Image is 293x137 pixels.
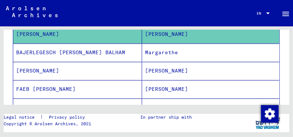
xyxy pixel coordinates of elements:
[257,11,261,16] mat-select-trigger: EN
[142,25,279,43] mat-cell: [PERSON_NAME]
[6,6,58,17] img: Arolsen_neg.svg
[4,114,40,121] a: Legal notice
[261,105,279,123] img: Zustimmung ändern
[142,44,279,62] mat-cell: Margarethe
[43,114,94,121] a: Privacy policy
[4,121,94,127] p: Copyright © Arolsen Archives, 2021
[140,114,192,121] p: In partner ship with
[13,44,142,62] mat-cell: BAJERLEGESCH [PERSON_NAME] BALHAM
[13,80,142,98] mat-cell: FAEB [PERSON_NAME]
[281,10,290,18] mat-icon: Side nav toggle icon
[142,99,279,116] mat-cell: [PERSON_NAME]
[278,6,293,21] button: Toggle sidenav
[142,80,279,98] mat-cell: [PERSON_NAME]
[13,62,142,80] mat-cell: [PERSON_NAME]
[142,62,279,80] mat-cell: [PERSON_NAME]
[254,114,282,132] img: yv_logo.png
[13,25,142,43] mat-cell: [PERSON_NAME]
[13,99,142,116] mat-cell: FALB
[261,105,278,122] div: Zustimmung ändern
[4,114,94,121] div: |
